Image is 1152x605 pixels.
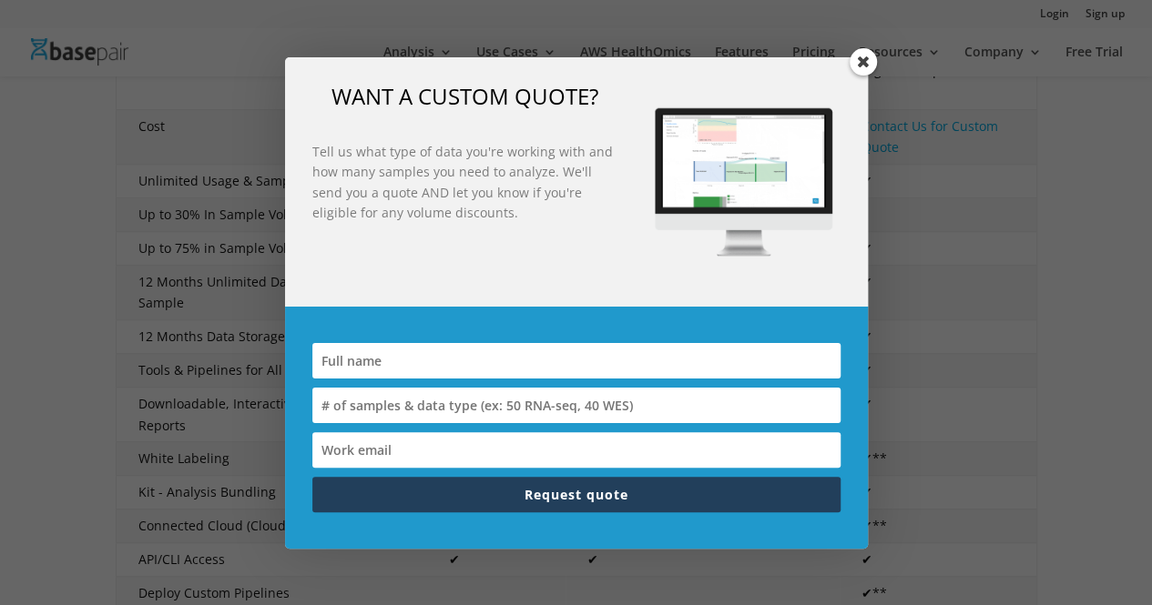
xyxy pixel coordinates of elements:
span: Request quote [525,486,628,503]
input: Work email [312,432,841,468]
input: Full name [312,343,841,378]
span: WANT A CUSTOM QUOTE? [331,81,598,111]
button: Request quote [312,477,841,512]
strong: Tell us what type of data you're working with and how many samples you need to analyze. We'll sen... [312,143,613,221]
input: # of samples & data type (ex: 50 RNA-seq, 40 WES) [312,388,841,423]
